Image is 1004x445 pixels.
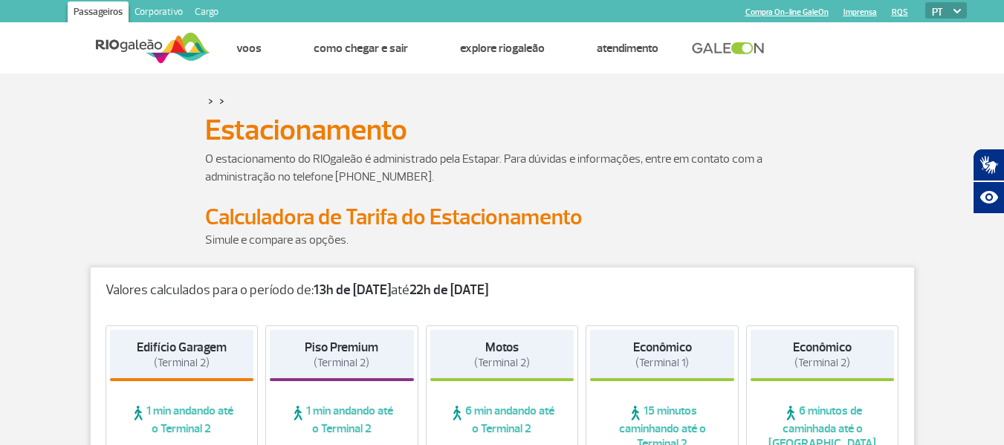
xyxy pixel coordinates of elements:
[314,41,408,56] a: Como chegar e sair
[205,204,800,231] h2: Calculadora de Tarifa do Estacionamento
[137,340,227,355] strong: Edifício Garagem
[305,340,378,355] strong: Piso Premium
[110,403,254,436] span: 1 min andando até o Terminal 2
[314,282,391,299] strong: 13h de [DATE]
[793,340,852,355] strong: Econômico
[68,1,129,25] a: Passageiros
[208,92,213,109] a: >
[219,92,224,109] a: >
[189,1,224,25] a: Cargo
[236,41,262,56] a: Voos
[205,150,800,186] p: O estacionamento do RIOgaleão é administrado pela Estapar. Para dúvidas e informações, entre em c...
[635,356,689,370] span: (Terminal 1)
[430,403,574,436] span: 6 min andando até o Terminal 2
[409,282,488,299] strong: 22h de [DATE]
[843,7,877,17] a: Imprensa
[633,340,692,355] strong: Econômico
[129,1,189,25] a: Corporativo
[973,181,1004,214] button: Abrir recursos assistivos.
[597,41,658,56] a: Atendimento
[745,7,829,17] a: Compra On-line GaleOn
[474,356,530,370] span: (Terminal 2)
[154,356,210,370] span: (Terminal 2)
[205,231,800,249] p: Simule e compare as opções.
[314,356,369,370] span: (Terminal 2)
[973,149,1004,181] button: Abrir tradutor de língua de sinais.
[205,117,800,143] h1: Estacionamento
[794,356,850,370] span: (Terminal 2)
[106,282,899,299] p: Valores calculados para o período de: até
[460,41,545,56] a: Explore RIOgaleão
[892,7,908,17] a: RQS
[973,149,1004,214] div: Plugin de acessibilidade da Hand Talk.
[485,340,519,355] strong: Motos
[270,403,414,436] span: 1 min andando até o Terminal 2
